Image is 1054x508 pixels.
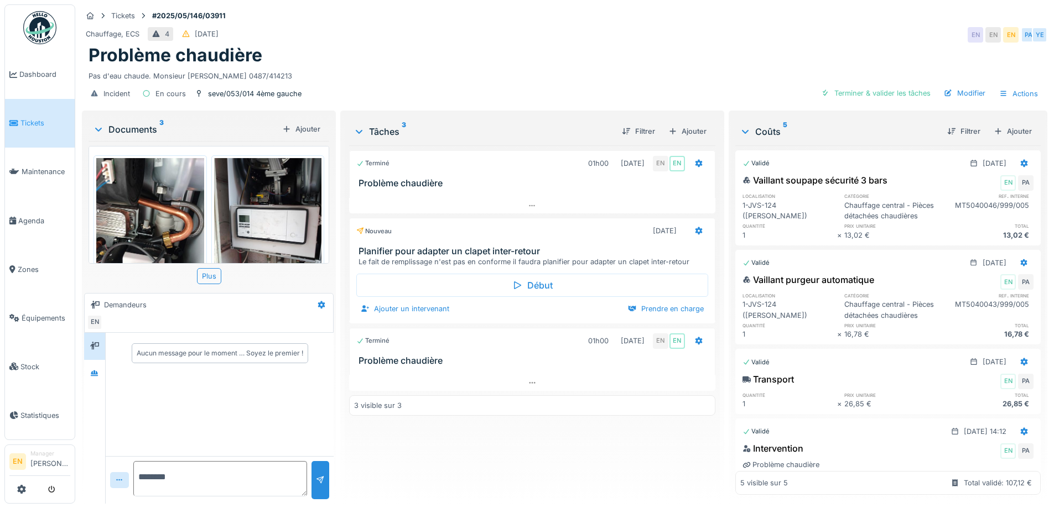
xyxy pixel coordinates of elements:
[96,158,204,301] img: ph8583olzw7fae8on58m9jmu0tfn
[359,355,710,366] h3: Problème chaudière
[402,125,406,138] sup: 3
[1018,443,1034,459] div: PA
[89,66,1041,81] div: Pas d'eau chaude. Monsieur [PERSON_NAME] 0487/414213
[743,322,837,329] h6: quantité
[669,156,685,171] div: EN
[103,88,130,99] div: Incident
[155,88,186,99] div: En cours
[983,258,1006,268] div: [DATE]
[664,124,711,139] div: Ajouter
[743,292,837,299] h6: localisation
[743,159,770,168] div: Validé
[743,200,837,221] div: 1-JVS-124 ([PERSON_NAME])
[19,69,70,80] span: Dashboard
[743,230,837,240] div: 1
[844,200,939,221] div: Chauffage central - Pièces détachées chaudières
[939,192,1034,200] h6: ref. interne
[743,442,803,455] div: Intervention
[989,124,1036,139] div: Ajouter
[844,292,939,299] h6: catégorie
[740,478,788,488] div: 5 visible sur 5
[5,294,75,342] a: Équipements
[837,399,844,409] div: ×
[837,329,844,339] div: ×
[1018,274,1034,290] div: PA
[837,230,844,240] div: ×
[89,45,262,66] h1: Problème chaudière
[939,322,1034,329] h6: total
[939,230,1034,240] div: 13,02 €
[968,27,983,43] div: EN
[743,391,837,399] h6: quantité
[588,158,609,169] div: 01h00
[844,322,939,329] h6: prix unitaire
[743,399,837,409] div: 1
[356,274,708,297] div: Début
[621,158,645,169] div: [DATE]
[994,86,1043,102] div: Actions
[1000,443,1016,459] div: EN
[1018,374,1034,389] div: PA
[983,158,1006,169] div: [DATE]
[964,426,1006,437] div: [DATE] 14:12
[743,222,837,229] h6: quantité
[5,391,75,439] a: Statistiques
[356,227,392,236] div: Nouveau
[20,362,70,372] span: Stock
[939,299,1034,320] div: MT5040043/999/005
[278,122,325,137] div: Ajouter
[621,336,645,346] div: [DATE]
[1000,274,1016,290] div: EN
[653,226,677,236] div: [DATE]
[743,273,874,286] div: Vaillant purgeur automatique
[148,11,230,21] strong: #2025/05/146/03911
[743,459,819,470] div: Problème chaudière
[743,427,770,436] div: Validé
[20,410,70,421] span: Statistiques
[1018,175,1034,191] div: PA
[939,292,1034,299] h6: ref. interne
[1032,27,1047,43] div: YE
[359,246,710,256] h3: Planifier pour adapter un clapet inter-retour
[356,336,390,345] div: Terminé
[653,156,668,171] div: EN
[20,118,70,128] span: Tickets
[356,301,454,316] div: Ajouter un intervenant
[111,11,135,21] div: Tickets
[817,86,935,101] div: Terminer & valider les tâches
[5,99,75,148] a: Tickets
[844,222,939,229] h6: prix unitaire
[159,123,164,136] sup: 3
[359,178,710,188] h3: Problème chaudière
[743,174,887,187] div: Vaillant soupape sécurité 3 bars
[5,50,75,99] a: Dashboard
[354,400,402,411] div: 3 visible sur 3
[743,329,837,339] div: 1
[5,245,75,294] a: Zones
[1021,27,1036,43] div: PA
[5,196,75,245] a: Agenda
[939,329,1034,339] div: 16,78 €
[22,313,70,323] span: Équipements
[939,86,990,101] div: Modifier
[1000,374,1016,389] div: EN
[985,27,1001,43] div: EN
[617,124,660,139] div: Filtrer
[844,230,939,240] div: 13,02 €
[356,159,390,168] div: Terminé
[743,192,837,200] h6: localisation
[197,268,221,284] div: Plus
[983,357,1006,367] div: [DATE]
[165,29,169,39] div: 4
[743,373,794,386] div: Transport
[844,192,939,200] h6: catégorie
[137,348,303,358] div: Aucun message pour le moment … Soyez le premier !
[653,333,668,349] div: EN
[359,256,710,267] div: Le fait de remplissage n'est pas en conforme il faudra planifier pour adapter un clapet inter-retour
[22,166,70,177] span: Maintenance
[1000,175,1016,191] div: EN
[783,125,787,138] sup: 5
[23,11,56,44] img: Badge_color-CXgf-gQk.svg
[844,329,939,339] div: 16,78 €
[214,158,322,301] img: evda75te1d03poutrez8cimsf2qs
